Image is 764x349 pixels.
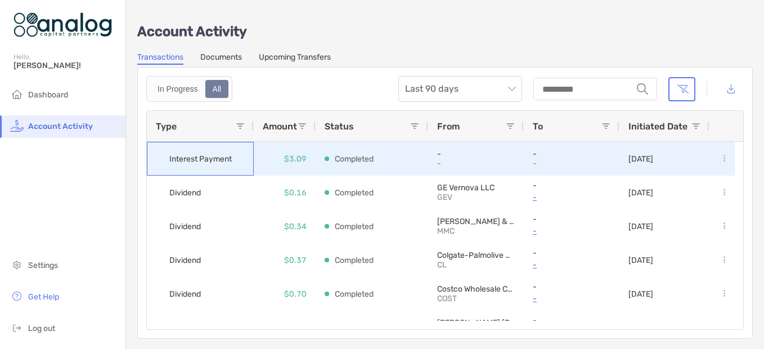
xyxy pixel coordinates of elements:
span: [PERSON_NAME]! [14,61,119,70]
p: $0.34 [284,220,307,234]
p: - [437,149,515,159]
p: $0.37 [284,253,307,267]
p: - [533,214,610,224]
p: [DATE] [628,154,653,164]
p: COST [437,294,515,303]
span: Type [156,121,177,132]
img: input icon [637,83,648,95]
p: MMC [437,226,515,236]
p: GE Vernova LLC [437,183,515,193]
p: Completed [335,220,374,234]
span: Settings [28,261,58,270]
p: [DATE] [628,188,653,198]
span: To [533,121,543,132]
img: logout icon [10,321,24,334]
p: GEV [437,193,515,202]
span: Status [325,121,354,132]
p: - [533,316,610,325]
span: From [437,121,460,132]
p: CL [437,260,515,270]
span: Initiated Date [628,121,687,132]
img: Zoe Logo [14,5,112,45]
p: - [533,181,610,190]
a: Upcoming Transfers [259,52,331,65]
p: $0.16 [284,186,307,200]
a: Documents [200,52,242,65]
span: Dividend [169,285,201,303]
span: Interest Payment [169,150,232,168]
p: Colgate-Palmolive Company [437,250,515,260]
a: - [533,190,610,204]
p: Account Activity [137,25,753,39]
img: settings icon [10,258,24,271]
p: Costco Wholesale Corporation [437,284,515,294]
p: - [533,282,610,292]
a: Transactions [137,52,183,65]
img: get-help icon [10,289,24,303]
p: Completed [335,186,374,200]
p: Marsh & McLennan Companies Inc. [437,217,515,226]
img: household icon [10,87,24,101]
p: [DATE] [628,222,653,231]
span: Dividend [169,184,201,202]
a: - [533,224,610,238]
span: Dashboard [28,90,68,100]
span: Dividend [169,251,201,270]
span: Last 90 days [405,77,515,101]
p: $0.70 [284,287,307,301]
p: - [437,159,515,168]
p: Morgan Stanley [437,318,515,328]
p: - [533,159,610,168]
button: Clear filters [668,77,695,101]
div: All [206,81,228,97]
p: [DATE] [628,289,653,299]
p: Completed [335,152,374,166]
span: Amount [263,121,297,132]
p: Completed [335,287,374,301]
div: In Progress [151,81,204,97]
img: activity icon [10,119,24,132]
a: - [533,258,610,272]
div: segmented control [146,76,232,102]
span: Get Help [28,292,59,302]
span: Dividend [169,217,201,236]
p: Completed [335,253,374,267]
span: Dividend [169,319,201,337]
p: $3.09 [284,152,307,166]
p: - [533,149,610,159]
span: Log out [28,324,55,333]
span: Account Activity [28,122,93,131]
p: [DATE] [628,256,653,265]
a: - [533,292,610,306]
p: - [533,248,610,258]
